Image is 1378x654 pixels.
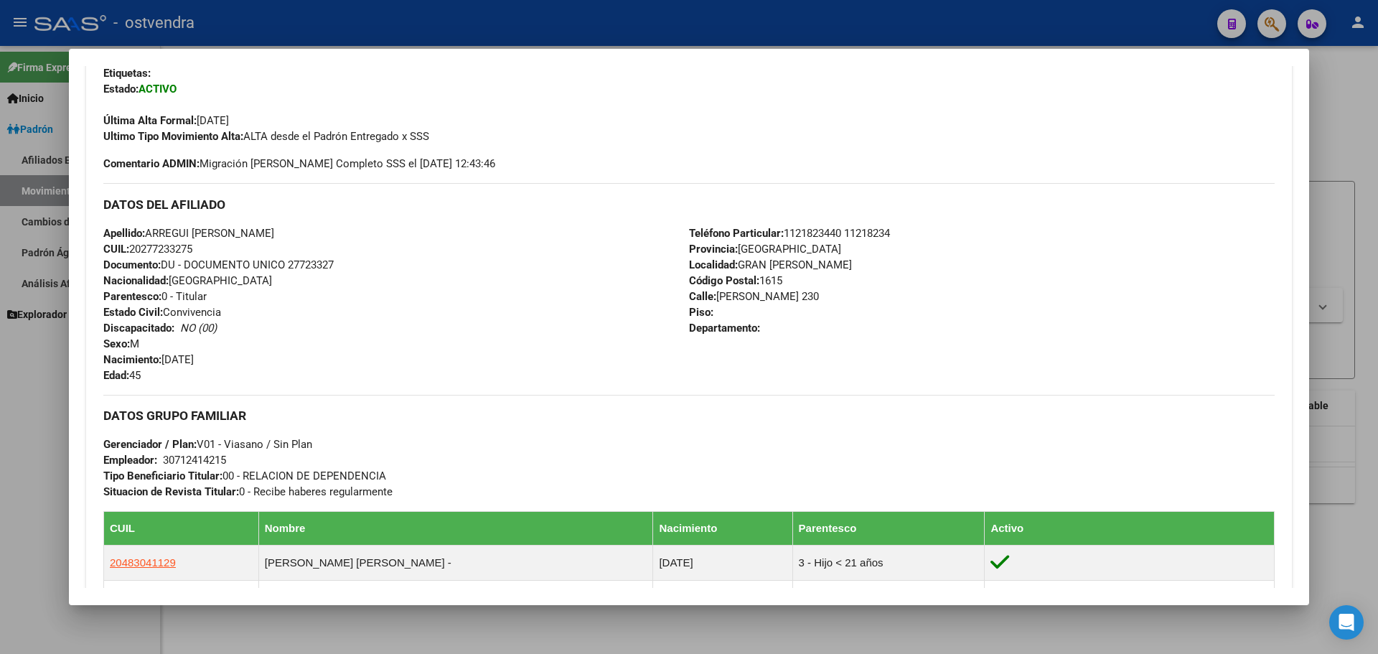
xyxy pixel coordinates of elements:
h3: DATOS DEL AFILIADO [103,197,1275,212]
span: [GEOGRAPHIC_DATA] [689,243,841,256]
span: GRAN [PERSON_NAME] [689,258,852,271]
span: 1615 [689,274,782,287]
strong: Departamento: [689,322,760,335]
strong: Situacion de Revista Titular: [103,485,239,498]
strong: CUIL: [103,243,129,256]
th: Nacimiento [653,511,792,545]
span: Migración [PERSON_NAME] Completo SSS el [DATE] 12:43:46 [103,156,495,172]
td: 3 - Hijo < 21 años [792,545,985,580]
strong: Nacimiento: [103,353,161,366]
strong: Estado Civil: [103,306,163,319]
strong: Provincia: [689,243,738,256]
th: Nombre [258,511,653,545]
strong: Apellido: [103,227,145,240]
span: ARREGUI [PERSON_NAME] [103,227,274,240]
strong: Empleador: [103,454,157,467]
span: [PERSON_NAME] 230 [689,290,819,303]
span: [DATE] [103,114,229,127]
div: 30712414215 [163,452,226,468]
div: Open Intercom Messenger [1329,605,1364,640]
strong: Etiquetas: [103,67,151,80]
strong: Gerenciador / Plan: [103,438,197,451]
span: 0 - Titular [103,290,207,303]
strong: Localidad: [689,258,738,271]
h3: DATOS GRUPO FAMILIAR [103,408,1275,424]
strong: ACTIVO [139,83,177,95]
span: 00 - RELACION DE DEPENDENCIA [103,470,386,482]
td: 3 - Hijo < 21 años [792,580,985,615]
span: 0 - Recibe haberes regularmente [103,485,393,498]
i: NO (00) [180,322,217,335]
strong: Comentario ADMIN: [103,157,200,170]
strong: Parentesco: [103,290,161,303]
th: Activo [985,511,1275,545]
strong: Última Alta Formal: [103,114,197,127]
span: 20277233275 [103,243,192,256]
span: [GEOGRAPHIC_DATA] [103,274,272,287]
td: ARREGUI [PERSON_NAME] - [258,580,653,615]
td: [PERSON_NAME] [PERSON_NAME] - [258,545,653,580]
span: [DATE] [103,353,194,366]
strong: Discapacitado: [103,322,174,335]
strong: Código Postal: [689,274,759,287]
span: M [103,337,139,350]
span: 1121823440 11218234 [689,227,890,240]
span: 20483041129 [110,556,176,569]
td: [DATE] [653,545,792,580]
strong: Sexo: [103,337,130,350]
span: Convivencia [103,306,221,319]
strong: Nacionalidad: [103,274,169,287]
th: Parentesco [792,511,985,545]
span: V01 - Viasano / Sin Plan [103,438,312,451]
strong: Ultimo Tipo Movimiento Alta: [103,130,243,143]
strong: Tipo Beneficiario Titular: [103,470,222,482]
span: ALTA desde el Padrón Entregado x SSS [103,130,429,143]
strong: Estado: [103,83,139,95]
span: 45 [103,369,141,382]
strong: Edad: [103,369,129,382]
strong: Piso: [689,306,713,319]
th: CUIL [104,511,259,545]
strong: Calle: [689,290,716,303]
td: [DATE] [653,580,792,615]
strong: Documento: [103,258,161,271]
span: DU - DOCUMENTO UNICO 27723327 [103,258,334,271]
strong: Teléfono Particular: [689,227,784,240]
